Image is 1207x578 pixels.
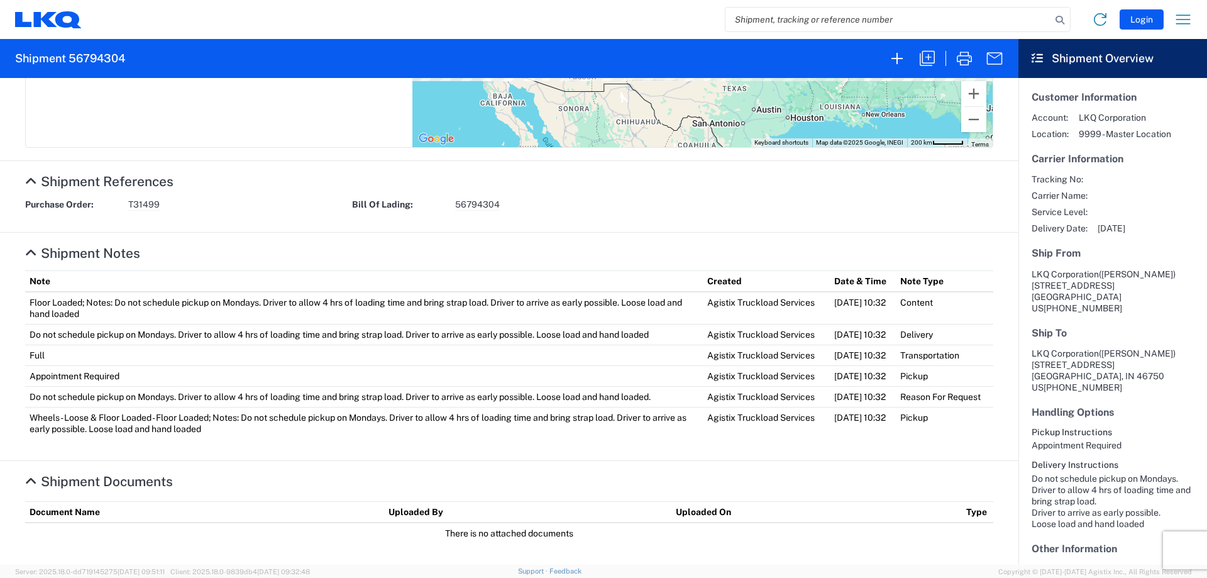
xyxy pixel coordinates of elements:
th: Type [962,501,993,523]
th: Note Type [896,270,993,292]
td: Appointment Required [25,365,703,386]
span: 56794304 [455,199,500,211]
img: Google [416,131,457,147]
address: [GEOGRAPHIC_DATA] US [1032,269,1194,314]
a: Terms [971,141,989,148]
td: Delivery [896,324,993,345]
span: [PHONE_NUMBER] [1044,382,1122,392]
th: Date & Time [830,270,896,292]
span: [PHONE_NUMBER] [1044,303,1122,313]
th: Document Name [25,501,384,523]
td: Agistix Truckload Services [703,292,830,325]
td: Do not schedule pickup on Mondays. Driver to allow 4 hrs of loading time and bring strap load. Dr... [25,324,703,345]
span: 9999 - Master Location [1079,128,1171,140]
span: Packages: [1032,564,1084,575]
a: Open this area in Google Maps (opens a new window) [416,131,457,147]
span: LKQ Corporation [1079,112,1171,123]
span: Map data ©2025 Google, INEGI [816,139,903,146]
td: [DATE] 10:32 [830,345,896,365]
span: Copyright © [DATE]-[DATE] Agistix Inc., All Rights Reserved [998,566,1192,577]
a: Feedback [549,567,581,575]
td: Agistix Truckload Services [703,365,830,386]
span: LKQ Corporation [STREET_ADDRESS] [1032,348,1176,370]
td: [DATE] 10:32 [830,407,896,439]
a: Hide Details [25,245,140,261]
td: Content [896,292,993,325]
input: Shipment, tracking or reference number [725,8,1051,31]
h5: Handling Options [1032,406,1194,418]
button: Zoom in [961,81,986,106]
td: Pickup [896,365,993,386]
address: [GEOGRAPHIC_DATA], IN 46750 US [1032,348,1194,393]
span: 20 [1094,564,1201,575]
td: [DATE] 10:32 [830,324,896,345]
div: Do not schedule pickup on Mondays. Driver to allow 4 hrs of loading time and bring strap load. Dr... [1032,473,1194,530]
td: [DATE] 10:32 [830,365,896,386]
header: Shipment Overview [1018,39,1207,78]
span: [STREET_ADDRESS] [1032,281,1115,291]
td: Agistix Truckload Services [703,407,830,439]
button: Login [1120,9,1164,30]
h2: Shipment 56794304 [15,51,125,66]
td: Wheels - Loose & Floor Loaded - Floor Loaded; Notes: Do not schedule pickup on Mondays. Driver to... [25,407,703,439]
a: Support [518,567,549,575]
td: Transportation [896,345,993,365]
span: Location: [1032,128,1069,140]
span: [DATE] 09:51:11 [118,568,165,575]
span: Client: 2025.18.0-9839db4 [170,568,310,575]
h5: Customer Information [1032,91,1194,103]
h5: Ship To [1032,327,1194,339]
td: Floor Loaded; Notes: Do not schedule pickup on Mondays. Driver to allow 4 hrs of loading time and... [25,292,703,325]
span: ([PERSON_NAME]) [1099,269,1176,279]
span: Service Level: [1032,206,1088,218]
button: Zoom out [961,107,986,132]
td: Do not schedule pickup on Mondays. Driver to allow 4 hrs of loading time and bring strap load. Dr... [25,386,703,407]
table: Shipment Documents [25,501,993,543]
h5: Carrier Information [1032,153,1194,165]
table: Shipment Notes [25,270,993,439]
h5: Ship From [1032,247,1194,259]
td: Agistix Truckload Services [703,386,830,407]
span: Delivery Date: [1032,223,1088,234]
th: Uploaded By [384,501,671,523]
span: Server: 2025.18.0-dd719145275 [15,568,165,575]
div: Appointment Required [1032,440,1194,451]
td: [DATE] 10:32 [830,386,896,407]
h6: Delivery Instructions [1032,460,1194,470]
span: [DATE] [1098,223,1125,234]
button: Map Scale: 200 km per 46 pixels [907,138,967,147]
h6: Pickup Instructions [1032,427,1194,438]
th: Note [25,270,703,292]
span: Account: [1032,112,1069,123]
h5: Other Information [1032,543,1194,555]
span: T31499 [128,199,160,211]
td: Pickup [896,407,993,439]
strong: Bill Of Lading: [352,199,446,211]
td: Agistix Truckload Services [703,324,830,345]
strong: Purchase Order: [25,199,119,211]
span: Tracking No: [1032,174,1088,185]
td: Reason For Request [896,386,993,407]
a: Hide Details [25,174,174,189]
td: Full [25,345,703,365]
th: Created [703,270,830,292]
span: 200 km [911,139,932,146]
a: Hide Details [25,474,173,489]
span: LKQ Corporation [1032,269,1099,279]
td: There is no attached documents [25,523,993,543]
span: Carrier Name: [1032,190,1088,201]
span: [DATE] 09:32:48 [257,568,310,575]
button: Keyboard shortcuts [754,138,808,147]
th: Uploaded On [671,501,962,523]
span: ([PERSON_NAME]) [1099,348,1176,358]
td: Agistix Truckload Services [703,345,830,365]
td: [DATE] 10:32 [830,292,896,325]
